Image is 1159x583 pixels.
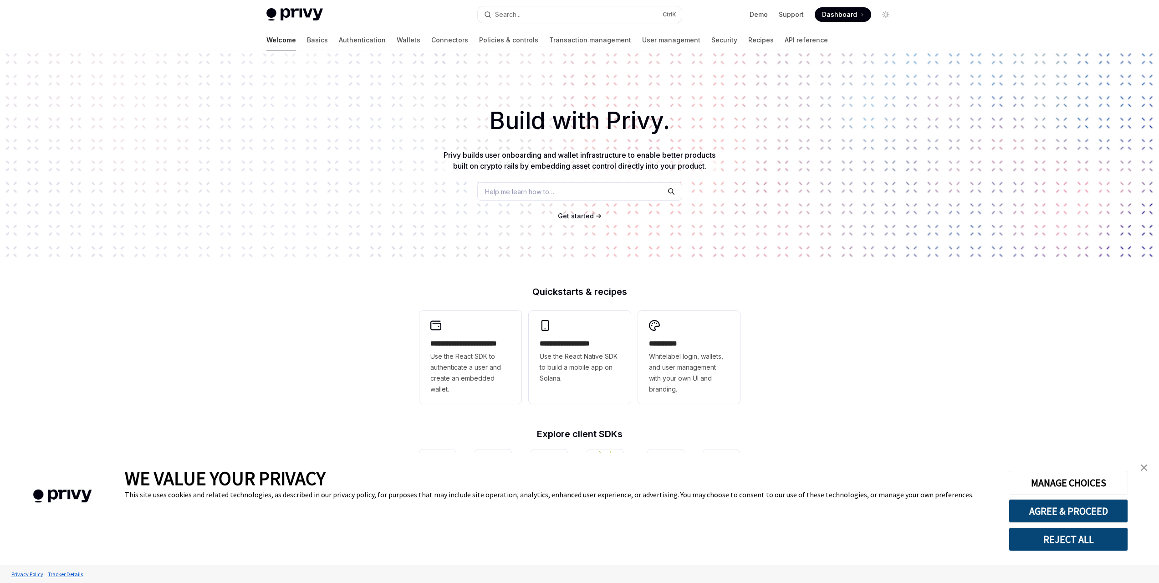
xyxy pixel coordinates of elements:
a: Android (Kotlin)Android (Kotlin) [587,449,628,497]
a: Welcome [266,29,296,51]
div: This site uses cookies and related technologies, as described in our privacy policy, for purposes... [125,490,995,499]
a: **** *****Whitelabel login, wallets, and user management with your own UI and branding. [638,311,740,404]
h2: Explore client SDKs [419,429,740,439]
a: **** **** **** ***Use the React Native SDK to build a mobile app on Solana. [529,311,631,404]
h2: Quickstarts & recipes [419,287,740,296]
button: AGREE & PROCEED [1009,499,1128,523]
a: User management [642,29,700,51]
a: Basics [307,29,328,51]
img: company logo [14,476,111,516]
a: Get started [558,212,594,221]
a: Connectors [431,29,468,51]
a: iOS (Swift)iOS (Swift) [531,449,567,497]
button: REJECT ALL [1009,527,1128,551]
a: Demo [750,10,768,19]
span: Whitelabel login, wallets, and user management with your own UI and branding. [649,351,729,395]
span: Use the React SDK to authenticate a user and create an embedded wallet. [430,351,511,395]
span: Help me learn how to… [485,187,554,196]
a: Policies & controls [479,29,538,51]
h1: Build with Privy. [15,103,1144,139]
span: Dashboard [822,10,857,19]
span: Ctrl K [663,11,676,18]
span: WE VALUE YOUR PRIVACY [125,466,326,490]
a: Security [711,29,737,51]
button: MANAGE CHOICES [1009,471,1128,495]
img: Android (Kotlin) [591,450,620,485]
span: Get started [558,212,594,220]
a: Privacy Policy [9,566,46,582]
a: Tracker Details [46,566,85,582]
button: Toggle dark mode [878,7,893,22]
span: Use the React Native SDK to build a mobile app on Solana. [540,351,620,384]
img: close banner [1141,464,1147,471]
a: API reference [785,29,828,51]
div: Search... [495,9,521,20]
a: Recipes [748,29,774,51]
a: Support [779,10,804,19]
a: Transaction management [549,29,631,51]
a: ReactReact [419,449,456,497]
a: close banner [1135,459,1153,477]
a: Wallets [397,29,420,51]
a: Authentication [339,29,386,51]
a: Dashboard [815,7,871,22]
a: UnityUnity [648,449,684,497]
span: Privy builds user onboarding and wallet infrastructure to enable better products built on crypto ... [444,150,715,170]
img: light logo [266,8,323,21]
button: Open search [478,6,682,23]
a: React NativeReact Native [475,449,511,497]
a: FlutterFlutter [703,449,740,497]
